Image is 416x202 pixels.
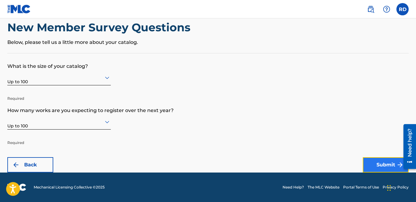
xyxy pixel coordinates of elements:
[7,87,111,101] p: Required
[380,3,393,15] div: Help
[7,131,111,146] p: Required
[383,185,409,190] a: Privacy Policy
[365,3,377,15] a: Public Search
[34,185,105,190] span: Mechanical Licensing Collective © 2025
[383,6,390,13] img: help
[7,21,193,34] h2: New Member Survey Questions
[7,184,26,191] img: logo
[363,157,409,173] button: Submit
[7,157,53,173] button: Back
[399,122,416,171] iframe: Resource Center
[343,185,379,190] a: Portal Terms of Use
[7,98,409,114] p: How many works are you expecting to register over the next year?
[7,39,409,46] p: Below, please tell us a little more about your catalog.
[385,173,416,202] iframe: Chat Widget
[396,161,404,169] img: f7272a7cc735f4ea7f67.svg
[7,5,31,14] img: MLC Logo
[7,70,111,85] div: Up to 100
[283,185,304,190] a: Need Help?
[387,179,391,197] div: Drag
[7,114,111,129] div: Up to 100
[308,185,339,190] a: The MLC Website
[396,3,409,15] div: User Menu
[7,53,409,70] p: What is the size of your catalog?
[12,161,20,169] img: 7ee5dd4eb1f8a8e3ef2f.svg
[367,6,374,13] img: search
